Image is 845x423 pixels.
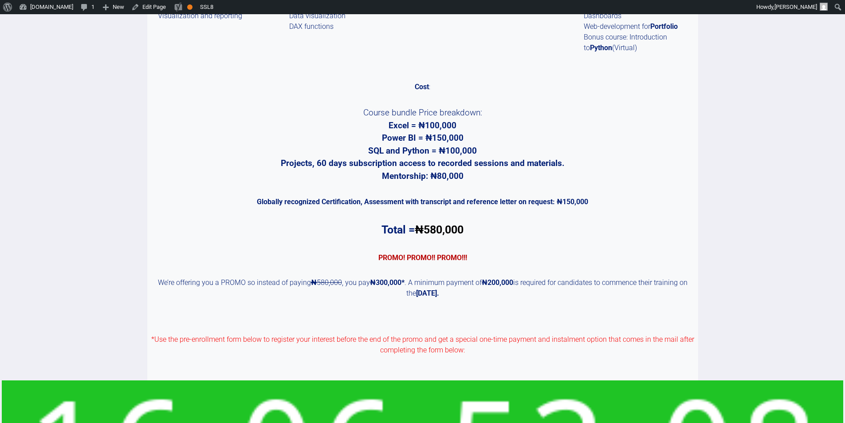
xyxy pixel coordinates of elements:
strong: Portfolio [650,22,678,31]
strong: Python [590,43,612,52]
strong: ₦200,000 [482,278,513,287]
strong: Excel = ₦100,000 Power BI = ₦150,000 SQL and Python = ₦100,000 Projects, 60 days subscription acc... [281,120,565,169]
span: [PERSON_NAME] [774,4,817,10]
strong: Cost [415,83,429,91]
strong: Globally recognized Certification, Assessment with transcript and reference letter on request: ₦1... [257,198,588,206]
p: : [147,82,698,92]
s: 580,000 [311,278,342,287]
strong: Mentorship: ₦80,000 [382,171,464,181]
p: We’re offering you a PROMO so instead of paying , you pay . A minimum payment of is required for ... [147,277,698,299]
strong: ₦300,000* [370,278,405,287]
strong: Total = [381,223,464,236]
strong: PROMO! [378,253,405,262]
p: *Use the pre-enrollment form below to register your interest before the end of the promo and get ... [147,313,698,366]
strong: PROMO!! [407,253,435,262]
div: OK [187,4,193,10]
strong: ₦ [311,278,317,287]
strong: [DATE]. [416,289,439,297]
strong: PROMO!!! [437,253,467,262]
p: Course bundle Price breakdown: [147,107,698,182]
mark: ₦580,000 [415,223,464,236]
